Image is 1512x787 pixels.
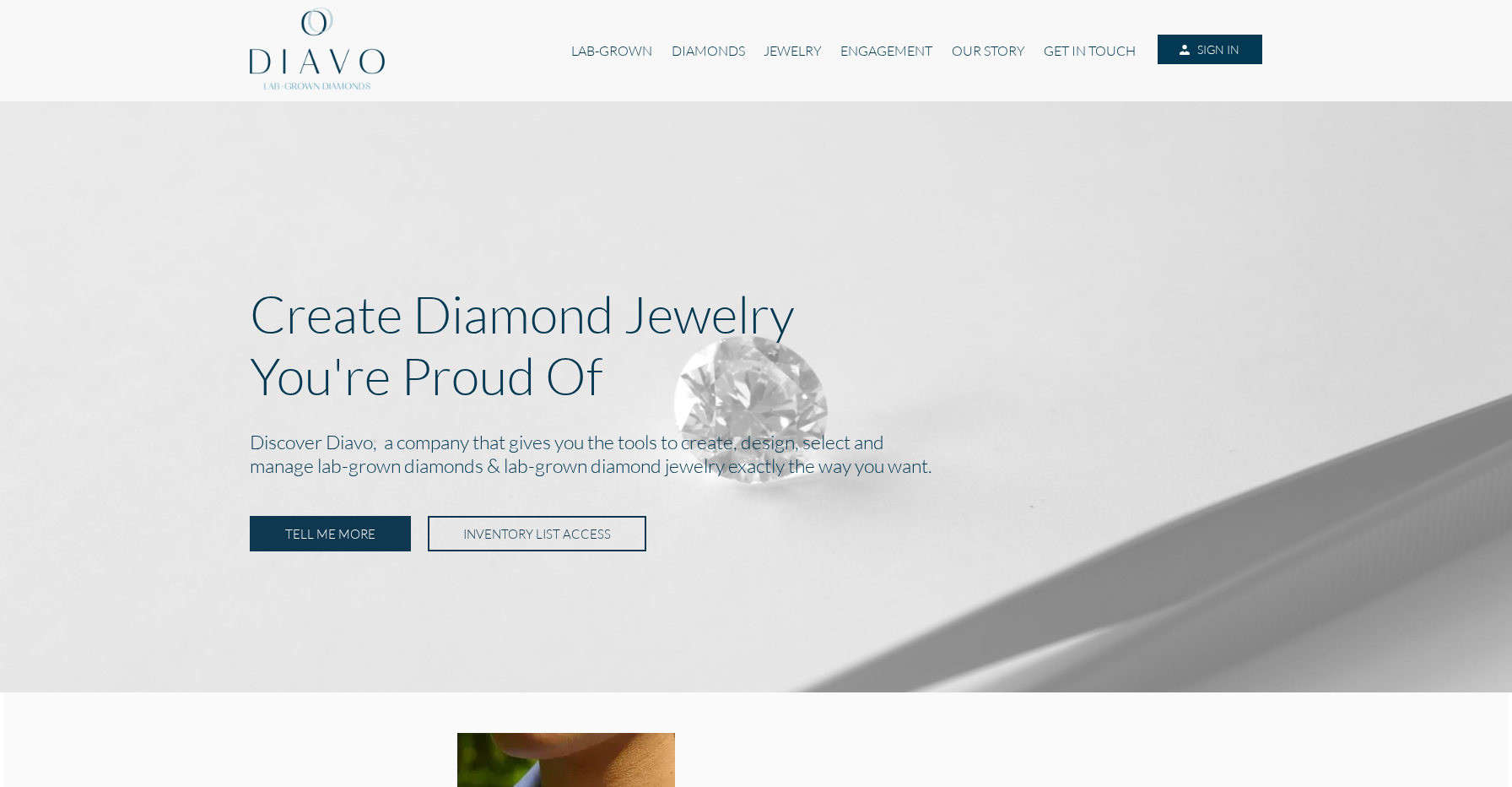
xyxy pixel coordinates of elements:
a: JEWELRY [754,35,831,67]
a: ENGAGEMENT [831,35,942,67]
a: LAB-GROWN [562,35,661,67]
a: DIAMONDS [662,35,754,67]
a: INVENTORY LIST ACCESS [428,516,646,551]
a: GET IN TOUCH [1034,35,1145,67]
a: SIGN IN [1158,35,1262,65]
a: TELL ME MORE [250,516,411,551]
h2: Discover Diavo, a company that gives you the tools to create, design, select and manage lab-grown... [250,426,1262,484]
p: Create Diamond Jewelry You're Proud Of [250,283,1262,406]
a: OUR STORY [942,35,1034,67]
